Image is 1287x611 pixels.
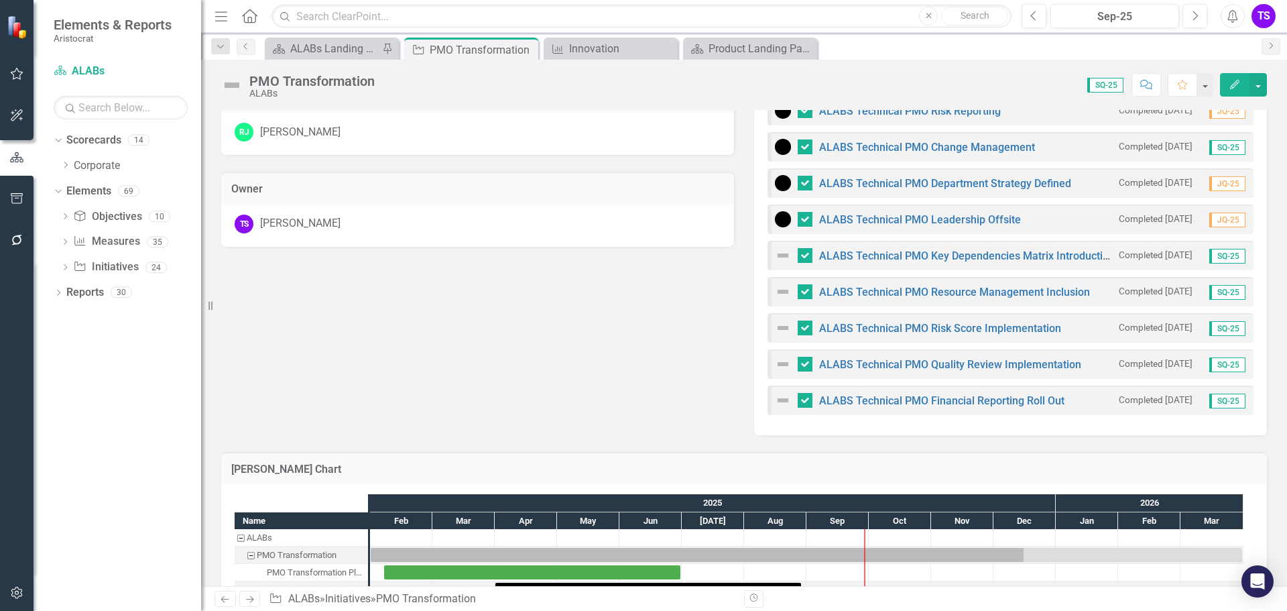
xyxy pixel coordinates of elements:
[775,175,791,191] img: Complete
[819,177,1071,190] a: ALABS Technical PMO Department Strategy Defined
[819,249,1115,262] a: ALABS Technical PMO Key Dependencies Matrix Introduction
[54,17,172,33] span: Elements & Reports
[1241,565,1274,598] div: Open Intercom Messenger
[235,512,368,529] div: Name
[54,64,188,79] a: ALABs
[235,564,368,581] div: Task: Start date: 2025-02-07 End date: 2025-06-30
[66,133,121,148] a: Scorecards
[249,89,375,99] div: ALABs
[231,463,1257,476] h3: [PERSON_NAME] Chart
[1180,512,1243,530] div: Mar
[370,494,1056,512] div: 2025
[235,215,253,233] div: TS
[288,592,320,605] a: ALABs
[269,592,734,607] div: » »
[7,15,30,39] img: ClearPoint Strategy
[73,209,141,225] a: Objectives
[1251,4,1276,28] button: TS
[819,213,1021,226] a: ALABS Technical PMO Leadership Offsite
[686,40,814,57] a: Product Landing Page
[961,10,989,21] span: Search
[54,33,172,44] small: Aristocrat
[1209,394,1245,408] span: SQ-25
[775,284,791,300] img: Not Defined
[66,184,111,199] a: Elements
[775,139,791,155] img: Complete
[775,320,791,336] img: Not Defined
[325,592,371,605] a: Initiatives
[619,512,682,530] div: Jun
[569,40,674,57] div: Innovation
[819,358,1081,371] a: ALABS Technical PMO Quality Review Implementation
[235,581,368,599] div: Task: Start date: 2025-04-01 End date: 2025-08-29
[221,74,243,96] img: Not Defined
[1209,249,1245,264] span: SQ-25
[931,512,993,530] div: Nov
[257,547,336,564] div: PMO Transformation
[1209,176,1245,191] span: JQ-25
[231,183,724,195] h3: Owner
[235,547,368,564] div: Task: Start date: 2025-02-01 End date: 2026-03-31
[993,512,1056,530] div: Dec
[1119,176,1192,189] small: Completed [DATE]
[1119,104,1192,117] small: Completed [DATE]
[249,74,375,89] div: PMO Transformation
[73,234,139,249] a: Measures
[384,565,680,579] div: Task: Start date: 2025-02-07 End date: 2025-06-30
[819,141,1035,154] a: ALABS Technical PMO Change Management
[370,512,432,530] div: Feb
[1209,213,1245,227] span: JQ-25
[941,7,1008,25] button: Search
[775,211,791,227] img: Complete
[1118,512,1180,530] div: Feb
[267,581,364,599] div: ALABS Technical PMO Department Structure
[709,40,814,57] div: Product Landing Page
[1119,249,1192,262] small: Completed [DATE]
[271,5,1012,28] input: Search ClearPoint...
[145,262,167,273] div: 24
[376,592,476,605] div: PMO Transformation
[260,125,341,140] div: [PERSON_NAME]
[235,529,368,547] div: ALABs
[235,581,368,599] div: ALABS Technical PMO Department Structure
[432,512,495,530] div: Mar
[547,40,674,57] a: Innovation
[775,247,791,264] img: Not Defined
[495,583,801,597] div: Task: Start date: 2025-04-01 End date: 2025-08-29
[1056,494,1243,512] div: 2026
[1055,9,1174,25] div: Sep-25
[1209,104,1245,119] span: JQ-25
[775,356,791,372] img: Not Defined
[744,512,806,530] div: Aug
[1056,512,1118,530] div: Jan
[267,564,364,581] div: PMO Transformation Plan delivered as per audit commitment.
[682,512,744,530] div: Jul
[235,123,253,142] div: RJ
[371,548,1242,562] div: Task: Start date: 2025-02-01 End date: 2026-03-31
[149,211,170,222] div: 10
[66,285,104,300] a: Reports
[260,216,341,231] div: [PERSON_NAME]
[235,564,368,581] div: PMO Transformation Plan delivered as per audit commitment.
[1209,285,1245,300] span: SQ-25
[557,512,619,530] div: May
[495,512,557,530] div: Apr
[1050,4,1179,28] button: Sep-25
[819,105,1001,117] a: ALABS Technical PMO Risk Reporting
[775,103,791,119] img: Complete
[1087,78,1123,93] span: SQ-25
[247,529,272,547] div: ALABs
[1119,321,1192,334] small: Completed [DATE]
[1209,357,1245,372] span: SQ-25
[430,42,535,58] div: PMO Transformation
[1209,321,1245,336] span: SQ-25
[819,286,1090,298] a: ALABS Technical PMO Resource Management Inclusion
[1209,140,1245,155] span: SQ-25
[290,40,379,57] div: ALABs Landing Page
[118,185,139,197] div: 69
[1119,285,1192,298] small: Completed [DATE]
[819,322,1061,335] a: ALABS Technical PMO Risk Score Implementation
[235,547,368,564] div: PMO Transformation
[775,392,791,408] img: Not Defined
